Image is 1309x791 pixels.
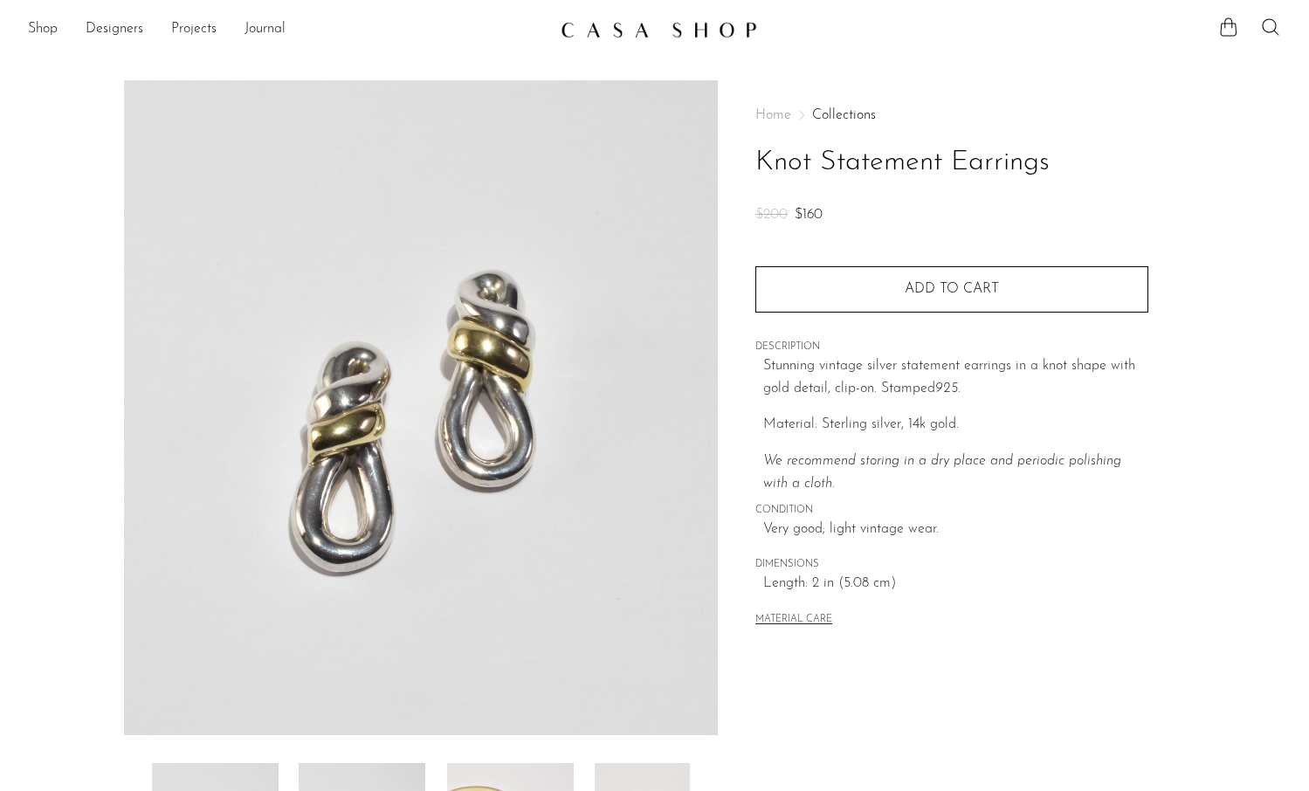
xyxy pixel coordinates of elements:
span: Home [755,108,791,122]
a: Projects [171,18,217,41]
em: 925. [935,382,961,395]
span: Very good; light vintage wear. [763,519,1148,541]
p: Stunning vintage silver statement earrings in a knot shape with gold detail, clip-on. Stamped [763,355,1148,400]
span: $200 [755,208,788,222]
nav: Breadcrumbs [755,108,1148,122]
span: $160 [795,208,823,222]
h1: Knot Statement Earrings [755,141,1148,185]
span: CONDITION [755,503,1148,519]
span: Add to cart [905,282,999,296]
nav: Desktop navigation [28,15,547,45]
a: Shop [28,18,58,41]
span: DESCRIPTION [755,340,1148,355]
span: Length: 2 in (5.08 cm) [763,573,1148,595]
a: Designers [86,18,143,41]
button: MATERIAL CARE [755,614,832,627]
a: Journal [245,18,286,41]
p: Material: Sterling silver, 14k gold. [763,414,1148,437]
i: We recommend storing in a dry place and periodic polishing with a cloth. [763,454,1121,491]
span: DIMENSIONS [755,557,1148,573]
img: Knot Statement Earrings [124,80,719,735]
ul: NEW HEADER MENU [28,15,547,45]
button: Add to cart [755,266,1148,312]
a: Collections [812,108,876,122]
